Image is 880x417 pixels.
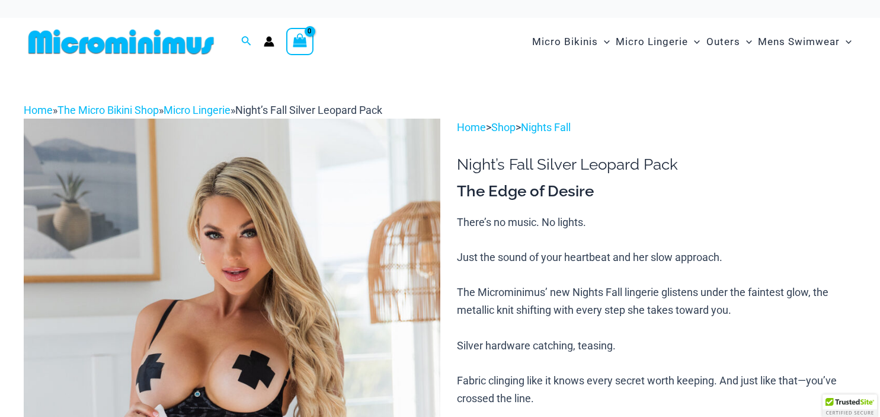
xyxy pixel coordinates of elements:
[598,27,610,57] span: Menu Toggle
[823,394,877,417] div: TrustedSite Certified
[24,104,382,116] span: » » »
[755,24,855,60] a: Mens SwimwearMenu ToggleMenu Toggle
[241,34,252,49] a: Search icon link
[758,27,840,57] span: Mens Swimwear
[532,27,598,57] span: Micro Bikinis
[840,27,852,57] span: Menu Toggle
[527,22,856,62] nav: Site Navigation
[24,28,219,55] img: MM SHOP LOGO FLAT
[740,27,752,57] span: Menu Toggle
[457,119,856,136] p: > >
[703,24,755,60] a: OutersMenu ToggleMenu Toggle
[457,121,486,133] a: Home
[286,28,313,55] a: View Shopping Cart, empty
[613,24,703,60] a: Micro LingerieMenu ToggleMenu Toggle
[264,36,274,47] a: Account icon link
[616,27,688,57] span: Micro Lingerie
[164,104,231,116] a: Micro Lingerie
[529,24,613,60] a: Micro BikinisMenu ToggleMenu Toggle
[57,104,159,116] a: The Micro Bikini Shop
[491,121,516,133] a: Shop
[521,121,571,133] a: Nights Fall
[457,155,856,174] h1: Night’s Fall Silver Leopard Pack
[24,104,53,116] a: Home
[457,182,856,202] h3: The Edge of Desire
[688,27,700,57] span: Menu Toggle
[235,104,382,116] span: Night’s Fall Silver Leopard Pack
[706,27,740,57] span: Outers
